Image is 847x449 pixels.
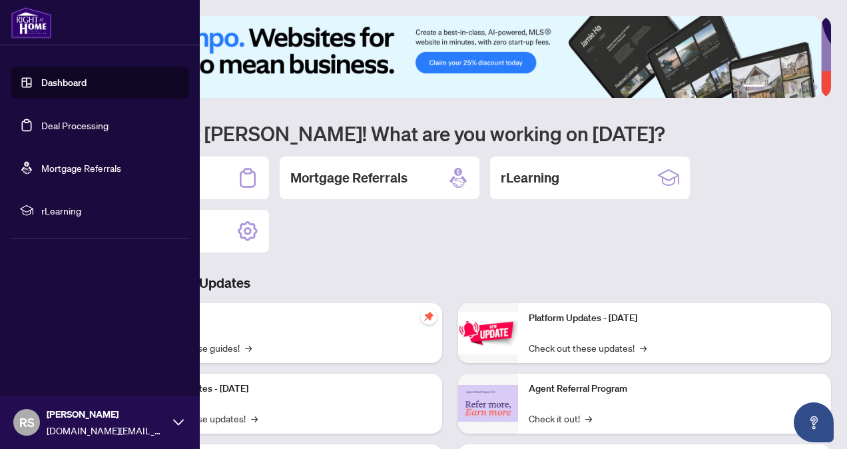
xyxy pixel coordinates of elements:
span: rLearning [41,203,180,218]
span: [DOMAIN_NAME][EMAIL_ADDRESS][DOMAIN_NAME] [47,423,166,438]
a: Check out these updates!→ [529,340,647,355]
span: [PERSON_NAME] [47,407,166,422]
a: Mortgage Referrals [41,162,121,174]
h1: Welcome back [PERSON_NAME]! What are you working on [DATE]? [69,121,831,146]
button: 6 [812,85,818,90]
p: Platform Updates - [DATE] [140,382,431,396]
img: Slide 0 [69,16,821,98]
a: Dashboard [41,77,87,89]
p: Self-Help [140,311,431,326]
button: 3 [780,85,786,90]
img: Platform Updates - June 23, 2025 [458,312,518,354]
span: RS [19,413,35,432]
button: 4 [791,85,796,90]
button: Open asap [794,402,834,442]
h3: Brokerage & Industry Updates [69,274,831,292]
img: Agent Referral Program [458,385,518,422]
span: → [251,411,258,426]
button: 1 [743,85,764,90]
span: pushpin [421,308,437,324]
p: Platform Updates - [DATE] [529,311,820,326]
span: → [640,340,647,355]
button: 2 [770,85,775,90]
button: 5 [802,85,807,90]
h2: Mortgage Referrals [290,169,408,187]
img: logo [11,7,52,39]
span: → [585,411,592,426]
h2: rLearning [501,169,559,187]
a: Check it out!→ [529,411,592,426]
p: Agent Referral Program [529,382,820,396]
a: Deal Processing [41,119,109,131]
span: → [245,340,252,355]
